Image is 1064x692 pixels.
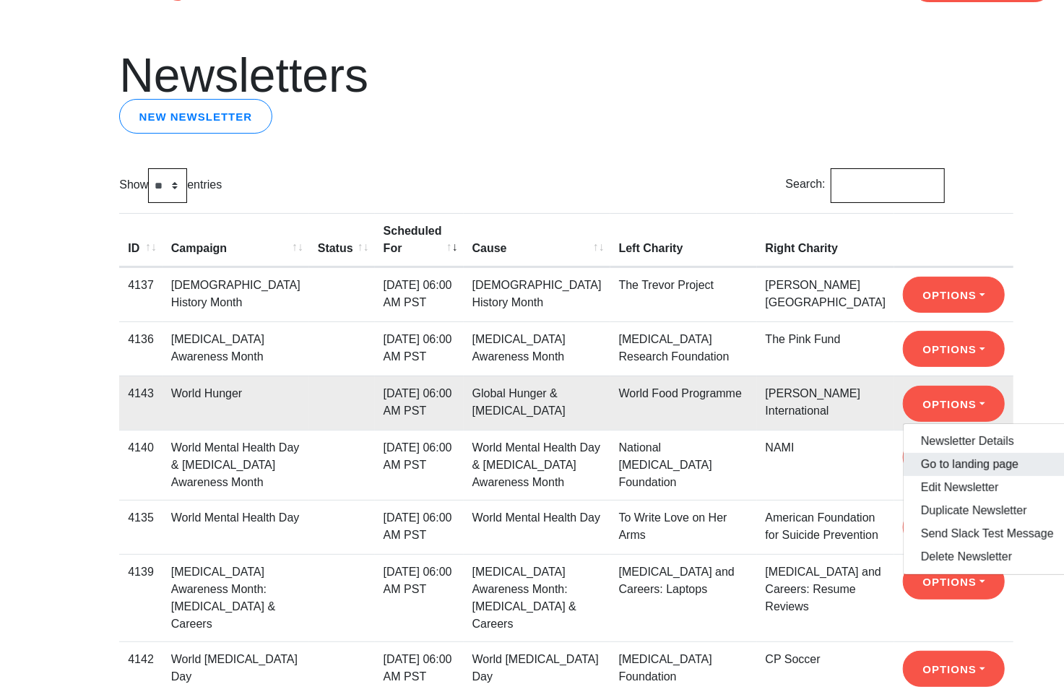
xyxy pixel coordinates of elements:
[766,333,841,345] a: The Pink Fund
[757,213,895,267] th: Right Charity
[619,387,742,399] a: World Food Programme
[148,168,187,203] select: Showentries
[766,511,879,541] a: American Foundation for Suicide Prevention
[163,321,309,376] td: [MEDICAL_DATA] Awareness Month
[903,651,1005,687] button: Options
[163,430,309,500] td: World Mental Health Day & [MEDICAL_DATA] Awareness Month
[766,566,881,613] a: [MEDICAL_DATA] and Careers: Resume Reviews
[375,321,464,376] td: [DATE] 06:00 AM PST
[831,168,945,203] input: Search:
[903,386,1005,422] button: Options
[375,554,464,641] td: [DATE] 06:00 AM PST
[119,168,222,203] label: Show entries
[610,213,757,267] th: Left Charity
[464,321,610,376] td: [MEDICAL_DATA] Awareness Month
[309,213,375,267] th: Status: activate to sort column ascending
[619,279,714,291] a: The Trevor Project
[163,500,309,554] td: World Mental Health Day
[619,566,735,595] a: [MEDICAL_DATA] and Careers: Laptops
[464,500,610,554] td: World Mental Health Day
[375,267,464,321] td: [DATE] 06:00 AM PST
[464,213,610,267] th: Cause: activate to sort column ascending
[464,267,610,321] td: [DEMOGRAPHIC_DATA] History Month
[119,99,272,134] a: New newsletter
[766,653,821,665] a: CP Soccer
[119,267,163,321] td: 4137
[766,387,861,417] a: [PERSON_NAME] International
[619,333,730,363] a: [MEDICAL_DATA] Research Foundation
[903,563,1005,600] button: Options
[464,376,610,430] td: Global Hunger & [MEDICAL_DATA]
[163,376,309,430] td: World Hunger
[119,51,945,99] h1: Newsletters
[119,213,163,267] th: ID: activate to sort column ascending
[119,554,163,641] td: 4139
[163,267,309,321] td: [DEMOGRAPHIC_DATA] History Month
[375,376,464,430] td: [DATE] 06:00 AM PST
[119,321,163,376] td: 4136
[119,500,163,554] td: 4135
[163,554,309,641] td: [MEDICAL_DATA] Awareness Month: [MEDICAL_DATA] & Careers
[119,376,163,430] td: 4143
[786,168,945,203] label: Search:
[619,653,712,683] a: [MEDICAL_DATA] Foundation
[766,441,795,454] a: NAMI
[766,279,886,308] a: [PERSON_NAME][GEOGRAPHIC_DATA]
[464,554,610,641] td: [MEDICAL_DATA] Awareness Month: [MEDICAL_DATA] & Careers
[903,331,1005,367] button: Options
[903,277,1005,313] button: Options
[464,430,610,500] td: World Mental Health Day & [MEDICAL_DATA] Awareness Month
[375,430,464,500] td: [DATE] 06:00 AM PST
[375,500,464,554] td: [DATE] 06:00 AM PST
[375,213,464,267] th: Scheduled For: activate to sort column ascending
[619,511,727,541] a: To Write Love on Her Arms
[163,213,309,267] th: Campaign: activate to sort column ascending
[619,441,712,488] a: National [MEDICAL_DATA] Foundation
[119,430,163,500] td: 4140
